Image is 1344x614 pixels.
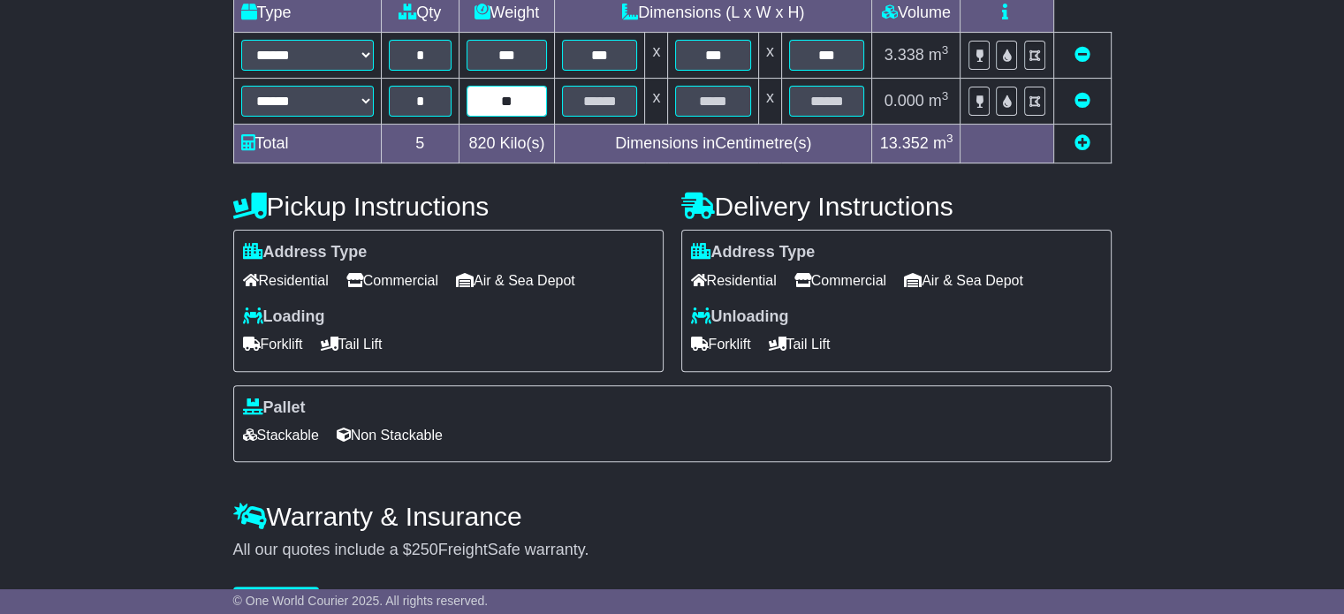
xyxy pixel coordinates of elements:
[933,134,953,152] span: m
[243,398,306,418] label: Pallet
[346,267,438,294] span: Commercial
[468,134,495,152] span: 820
[381,125,459,163] td: 5
[233,125,381,163] td: Total
[885,46,924,64] span: 3.338
[1074,46,1090,64] a: Remove this item
[243,421,319,449] span: Stackable
[459,125,554,163] td: Kilo(s)
[243,330,303,358] span: Forklift
[321,330,383,358] span: Tail Lift
[691,307,789,327] label: Unloading
[233,192,664,221] h4: Pickup Instructions
[554,125,871,163] td: Dimensions in Centimetre(s)
[412,541,438,558] span: 250
[691,267,777,294] span: Residential
[233,541,1112,560] div: All our quotes include a $ FreightSafe warranty.
[929,92,949,110] span: m
[645,33,668,79] td: x
[769,330,831,358] span: Tail Lift
[243,307,325,327] label: Loading
[1074,92,1090,110] a: Remove this item
[794,267,886,294] span: Commercial
[904,267,1023,294] span: Air & Sea Depot
[942,89,949,102] sup: 3
[942,43,949,57] sup: 3
[691,330,751,358] span: Forklift
[243,243,368,262] label: Address Type
[243,267,329,294] span: Residential
[946,132,953,145] sup: 3
[645,79,668,125] td: x
[691,243,816,262] label: Address Type
[337,421,443,449] span: Non Stackable
[233,594,489,608] span: © One World Courier 2025. All rights reserved.
[456,267,575,294] span: Air & Sea Depot
[929,46,949,64] span: m
[885,92,924,110] span: 0.000
[758,79,781,125] td: x
[758,33,781,79] td: x
[233,502,1112,531] h4: Warranty & Insurance
[880,134,929,152] span: 13.352
[1074,134,1090,152] a: Add new item
[681,192,1112,221] h4: Delivery Instructions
